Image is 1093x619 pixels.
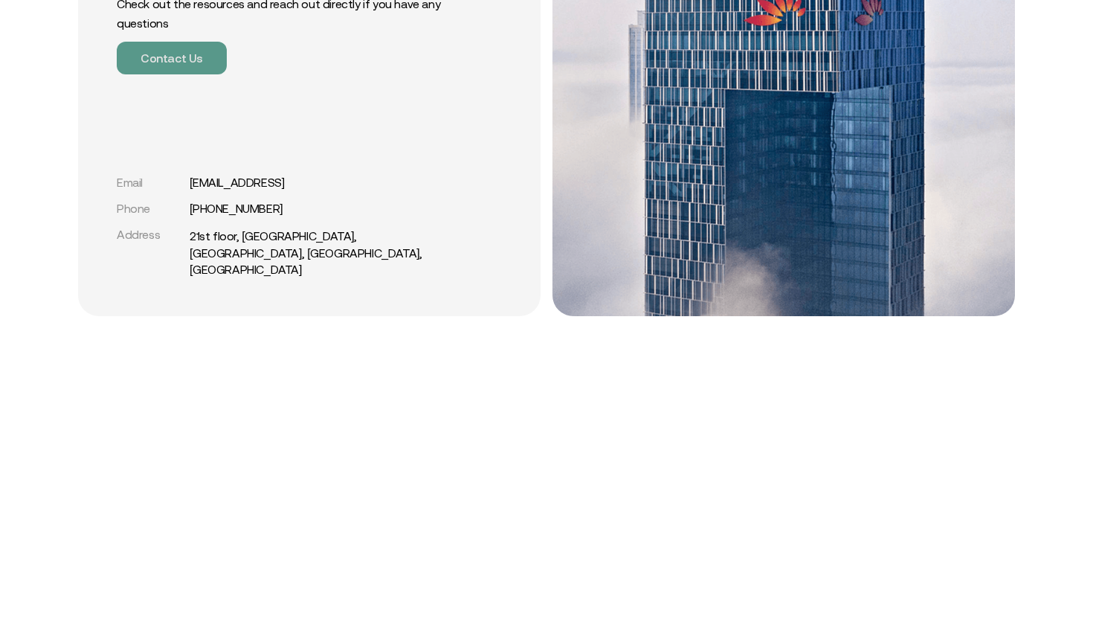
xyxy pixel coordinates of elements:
a: [PHONE_NUMBER] [190,202,283,216]
button: Contact Us [117,42,227,74]
div: Phone [117,202,184,216]
div: Email [117,176,184,190]
a: 21st floor, [GEOGRAPHIC_DATA], [GEOGRAPHIC_DATA], [GEOGRAPHIC_DATA], [GEOGRAPHIC_DATA] [190,228,451,278]
div: Address [117,228,184,242]
a: [EMAIL_ADDRESS] [190,176,285,190]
